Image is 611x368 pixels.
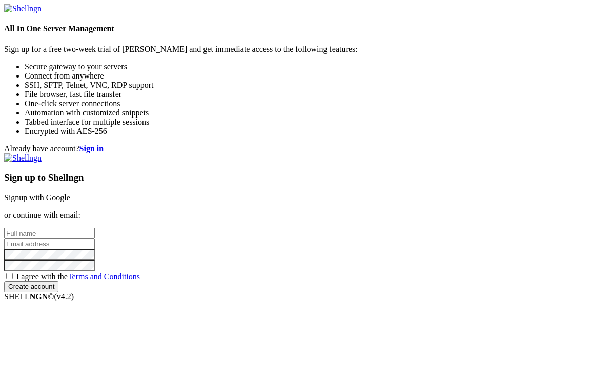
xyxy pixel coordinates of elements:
input: I agree with theTerms and Conditions [6,273,13,279]
h4: All In One Server Management [4,24,607,33]
p: or continue with email: [4,210,607,220]
li: File browser, fast file transfer [25,90,607,99]
b: NGN [30,292,48,301]
a: Terms and Conditions [68,272,140,281]
input: Full name [4,228,95,239]
li: Connect from anywhere [25,71,607,81]
h3: Sign up to Shellngn [4,172,607,183]
div: Already have account? [4,144,607,153]
span: SHELL © [4,292,74,301]
span: 4.2.0 [54,292,74,301]
li: Tabbed interface for multiple sessions [25,118,607,127]
input: Email address [4,239,95,249]
a: Signup with Google [4,193,70,202]
li: SSH, SFTP, Telnet, VNC, RDP support [25,81,607,90]
img: Shellngn [4,4,42,13]
li: Automation with customized snippets [25,108,607,118]
a: Sign in [79,144,104,153]
li: Secure gateway to your servers [25,62,607,71]
li: Encrypted with AES-256 [25,127,607,136]
li: One-click server connections [25,99,607,108]
input: Create account [4,281,58,292]
p: Sign up for a free two-week trial of [PERSON_NAME] and get immediate access to the following feat... [4,45,607,54]
span: I agree with the [16,272,140,281]
img: Shellngn [4,153,42,163]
